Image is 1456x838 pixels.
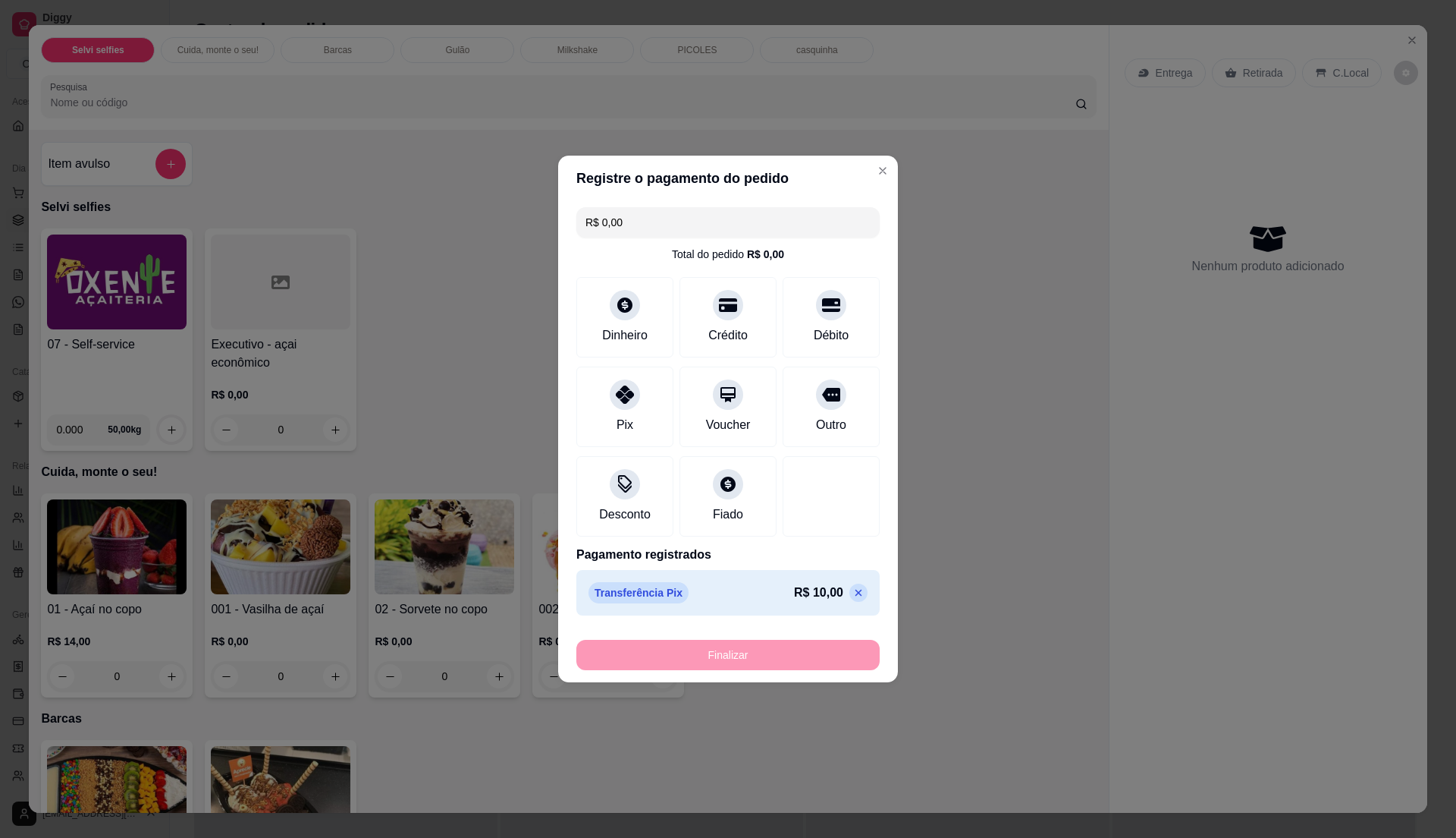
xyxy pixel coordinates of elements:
input: Ex.: hambúrguer de cordeiro [585,207,871,238]
div: Voucher [706,416,751,434]
div: Pix [617,416,633,434]
header: Registre o pagamento do pedido [558,156,898,201]
div: R$ 0,00 [747,247,784,262]
div: Débito [814,326,849,345]
div: Fiado [713,506,743,524]
p: R$ 10,00 [794,584,843,602]
div: Outro [816,416,846,434]
div: Total do pedido [672,247,784,262]
div: Desconto [599,506,651,524]
div: Dinheiro [602,326,648,345]
div: Crédito [708,326,748,345]
p: Pagamento registrados [576,546,880,564]
p: Transferência Pix [588,582,689,603]
button: Close [871,159,895,183]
